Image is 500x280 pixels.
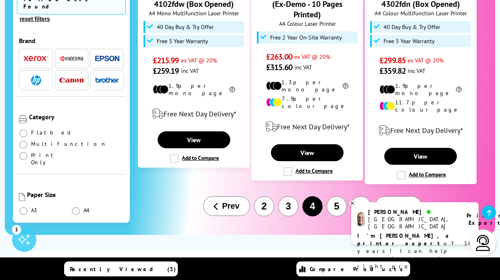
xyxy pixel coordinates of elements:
[59,56,83,62] img: Kyocera
[29,113,124,121] div: Category
[157,38,208,44] span: Free 3 Year Warranty
[31,129,73,136] span: Flatbed
[24,56,48,61] img: Xerox
[383,24,440,30] span: 40 Day Buy & Try Offer
[57,75,86,86] button: Canon
[31,151,71,166] span: Print Only
[256,116,359,138] div: modal_delivery
[384,148,456,165] a: View
[19,115,27,123] img: Category
[266,62,292,73] span: £315.60
[142,103,245,125] div: modal_delivery
[95,77,119,83] img: Brother
[19,37,124,45] div: Brand
[397,171,446,180] label: Add to Compare
[283,167,333,176] label: Add to Compare
[158,131,230,148] a: View
[379,99,462,113] li: 11.7p per colour page
[294,63,312,71] span: inc VAT
[203,196,250,216] button: Prev
[408,56,444,64] span: ex VAT @ 20%
[357,232,451,247] b: I'm [PERSON_NAME], a printer expert
[21,53,50,64] button: Xerox
[157,24,214,30] span: 40 Day Buy & Try Offer
[31,207,38,214] span: A3
[256,20,359,27] span: A4 Colour Laser Printer
[278,196,298,216] button: 3
[153,82,235,97] li: 1.9p per mono page
[379,82,462,97] li: 1.9p per mono page
[368,208,456,216] div: [PERSON_NAME]
[153,55,179,66] span: £215.99
[327,196,347,216] button: 5
[266,79,348,93] li: 1.3p per mono page
[170,154,219,163] label: Add to Compare
[19,193,25,201] img: Paper Size
[369,119,472,142] div: modal_delivery
[310,265,407,273] span: Compare Products
[93,53,122,64] button: Epson
[296,261,410,276] a: Compare Products
[266,95,348,110] li: 7.9p per colour page
[93,75,122,86] button: Brother
[17,15,52,23] button: reset filters
[31,140,107,147] span: Multifunction
[379,55,406,66] span: £299.85
[368,216,456,230] div: [GEOGRAPHIC_DATA], [GEOGRAPHIC_DATA]
[357,212,365,226] img: ashley-livechat.png
[408,67,425,75] span: inc VAT
[375,196,422,216] button: Next
[64,261,178,276] a: Recently Viewed (3)
[351,196,371,216] button: 6
[383,38,435,44] span: Free 3 Year Warranty
[27,191,124,199] div: Paper Size
[475,235,491,251] img: user-headset-light.svg
[181,56,217,64] span: ex VAT @ 20%
[357,232,473,270] p: of 14 years! I can help you choose the right product
[57,53,86,64] button: Kyocera
[83,207,91,214] span: A4
[379,66,406,76] span: £359.82
[270,34,342,41] span: Free 2 Year On-Site Warranty
[12,225,21,234] div: 1
[21,75,50,86] button: HP
[31,75,41,85] img: HP
[271,144,343,161] a: View
[222,201,240,211] span: Prev
[70,265,176,273] span: Recently Viewed (3)
[266,52,292,62] span: £263.00
[95,56,119,62] img: Epson
[369,9,472,17] span: A4 Colour Multifunction Laser Printer
[385,201,403,211] span: Next
[142,9,245,17] span: A4 Mono Multifunction Laser Printer
[254,196,274,216] button: 2
[181,67,199,75] span: inc VAT
[59,78,83,83] img: Canon
[294,53,330,60] span: ex VAT @ 20%
[153,66,179,76] span: £259.19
